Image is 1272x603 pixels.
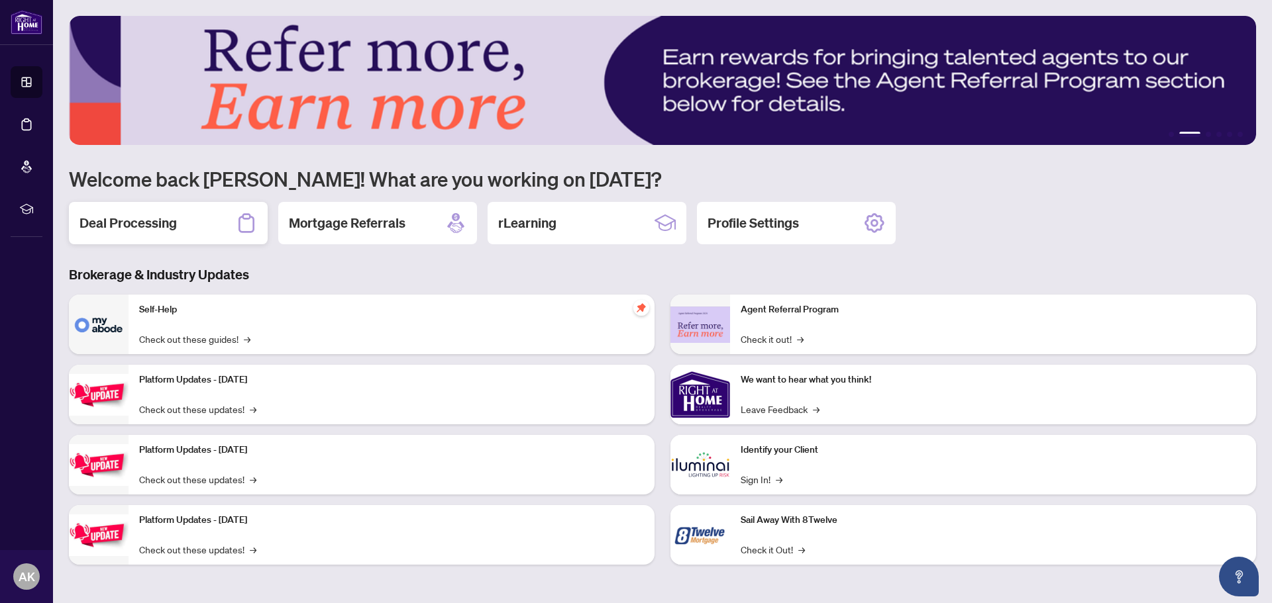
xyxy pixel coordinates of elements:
span: → [776,472,782,487]
img: Agent Referral Program [670,306,730,343]
span: → [797,332,804,346]
p: Sail Away With 8Twelve [741,513,1245,528]
span: pushpin [633,300,649,316]
span: → [798,542,805,557]
a: Sign In!→ [741,472,782,487]
img: Slide 1 [69,16,1256,145]
p: Platform Updates - [DATE] [139,443,644,457]
a: Check out these updates!→ [139,402,256,416]
a: Check it out!→ [741,332,804,346]
button: 1 [1169,132,1174,137]
button: 4 [1216,132,1222,137]
span: → [244,332,250,346]
h2: Deal Processing [79,214,177,232]
img: Sail Away With 8Twelve [670,505,730,565]
span: → [250,402,256,416]
a: Check out these updates!→ [139,472,256,487]
a: Check out these guides!→ [139,332,250,346]
button: 2 [1179,132,1200,137]
span: → [813,402,820,416]
p: Platform Updates - [DATE] [139,513,644,528]
button: 6 [1238,132,1243,137]
img: Platform Updates - June 23, 2025 [69,514,129,556]
a: Check it Out!→ [741,542,805,557]
button: 3 [1206,132,1211,137]
img: We want to hear what you think! [670,365,730,424]
h3: Brokerage & Industry Updates [69,265,1256,284]
p: Platform Updates - [DATE] [139,373,644,387]
h2: rLearning [498,214,556,232]
h1: Welcome back [PERSON_NAME]! What are you working on [DATE]? [69,166,1256,191]
span: AK [19,567,35,586]
button: 5 [1227,132,1232,137]
a: Check out these updates!→ [139,542,256,557]
p: Agent Referral Program [741,302,1245,317]
p: We want to hear what you think! [741,373,1245,387]
img: logo [11,10,42,34]
span: → [250,472,256,487]
img: Identify your Client [670,435,730,494]
button: Open asap [1219,557,1259,596]
h2: Profile Settings [708,214,799,232]
img: Self-Help [69,295,129,354]
p: Self-Help [139,302,644,317]
span: → [250,542,256,557]
h2: Mortgage Referrals [289,214,405,232]
img: Platform Updates - July 21, 2025 [69,374,129,416]
p: Identify your Client [741,443,1245,457]
img: Platform Updates - July 8, 2025 [69,444,129,486]
a: Leave Feedback→ [741,402,820,416]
